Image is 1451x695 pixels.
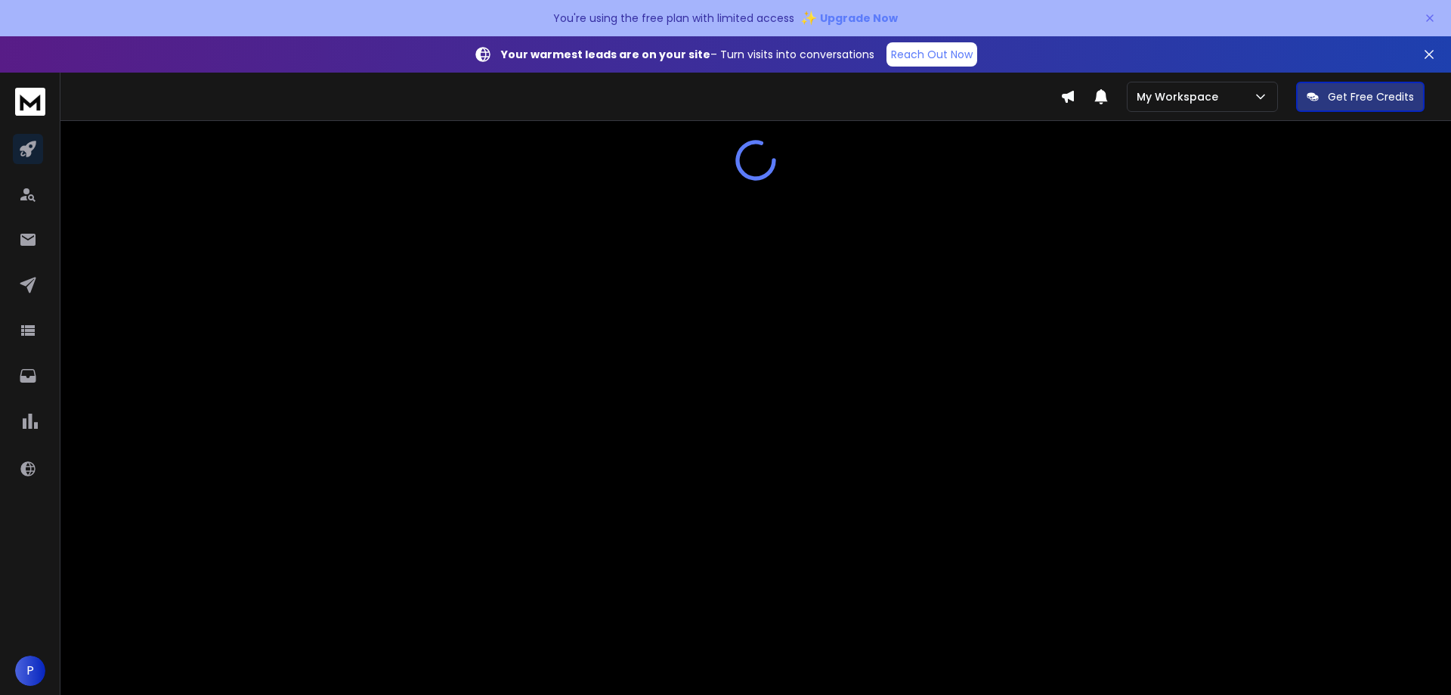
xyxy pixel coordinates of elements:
strong: Your warmest leads are on your site [501,47,710,62]
button: P [15,656,45,686]
span: Upgrade Now [820,11,898,26]
img: logo [15,88,45,116]
p: Get Free Credits [1328,89,1414,104]
p: You're using the free plan with limited access [553,11,794,26]
button: ✨Upgrade Now [800,3,898,33]
span: ✨ [800,8,817,29]
p: Reach Out Now [891,47,973,62]
a: Reach Out Now [886,42,977,67]
p: My Workspace [1137,89,1224,104]
button: Get Free Credits [1296,82,1425,112]
p: – Turn visits into conversations [501,47,874,62]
